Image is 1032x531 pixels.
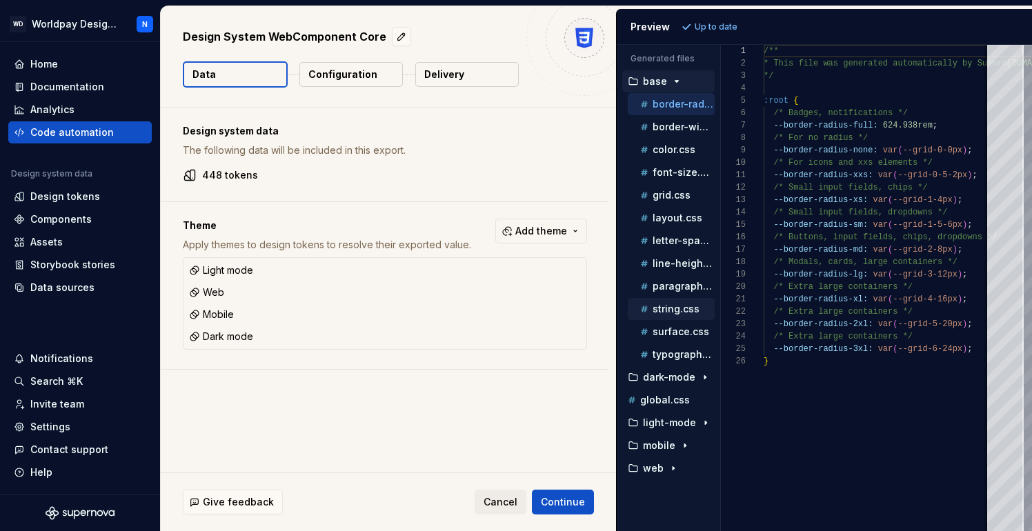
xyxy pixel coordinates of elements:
span: ( [888,270,893,279]
a: Components [8,208,152,230]
span: /* Buttons, input fields, chips, dropdowns */ [773,232,997,242]
p: layout.css [653,212,702,223]
div: Data sources [30,281,95,294]
button: string.css [628,301,715,317]
span: ( [893,344,897,354]
span: --border-radius-xl: [773,294,868,304]
div: 13 [721,194,746,206]
div: Invite team [30,397,84,411]
button: light-mode [622,415,715,430]
a: Code automation [8,121,152,143]
span: ) [967,170,972,180]
span: /* For icons and xxs elements */ [773,158,932,168]
p: mobile [643,440,675,451]
span: ( [888,220,893,230]
span: var [873,294,888,304]
a: Data sources [8,277,152,299]
span: ) [952,195,957,205]
div: 16 [721,231,746,243]
div: Settings [30,420,70,434]
div: 4 [721,82,746,94]
p: paragraph-spacing.css [653,281,715,292]
div: 2 [721,57,746,70]
div: Notifications [30,352,93,365]
p: 448 tokens [202,168,258,182]
p: web [643,463,664,474]
p: border-width.css [653,121,715,132]
p: string.css [653,303,699,314]
button: color.css [628,142,715,157]
p: color.css [653,144,695,155]
span: --border-radius-2xl: [773,319,873,329]
span: /* Badges, notifications */ [773,108,907,118]
button: base [622,74,715,89]
p: Up to date [695,21,737,32]
button: Delivery [415,62,519,87]
p: Delivery [424,68,464,81]
div: 20 [721,281,746,293]
div: Help [30,465,52,479]
span: --border-radius-sm: [773,220,868,230]
div: Search ⌘K [30,374,83,388]
span: ; [967,319,972,329]
a: Documentation [8,76,152,98]
div: 12 [721,181,746,194]
span: /* Extra large containers */ [773,332,913,341]
span: ( [893,170,897,180]
div: Worldpay Design System [32,17,120,31]
div: Design system data [11,168,92,179]
button: letter-spacing.css [628,233,715,248]
span: ; [957,245,962,254]
div: 5 [721,94,746,107]
span: /* Modals, cards, large containers */ [773,257,957,267]
p: Apply themes to design tokens to resolve their exported value. [183,238,471,252]
span: ) [952,245,957,254]
span: var [882,146,897,155]
span: ; [967,220,972,230]
div: Dark mode [189,330,253,343]
button: Add theme [495,219,587,243]
div: 14 [721,206,746,219]
span: /* Small input fields, chips */ [773,183,927,192]
span: Add theme [515,224,567,238]
div: 9 [721,144,746,157]
p: The following data will be included in this export. [183,143,587,157]
p: Design system data [183,124,587,138]
span: --border-radius-xxs: [773,170,873,180]
span: ; [962,294,967,304]
p: base [643,76,667,87]
span: { [793,96,798,106]
span: /* Extra large containers */ [773,282,913,292]
span: ; [932,121,937,130]
span: ) [957,270,962,279]
span: --border-radius-lg: [773,270,868,279]
span: --grid-1-4px [893,195,952,205]
p: Data [192,68,216,81]
span: --grid-6-24px [897,344,962,354]
button: Cancel [475,490,526,514]
div: 6 [721,107,746,119]
p: border-radius.css [653,99,715,110]
button: Data [183,61,288,88]
a: Design tokens [8,186,152,208]
p: surface.css [653,326,709,337]
span: Give feedback [203,495,274,509]
div: 15 [721,219,746,231]
span: ; [962,270,967,279]
span: 624.938rem [882,121,932,130]
span: var [873,220,888,230]
a: Home [8,53,152,75]
span: Continue [541,495,585,509]
span: :root [764,96,788,106]
button: Give feedback [183,490,283,514]
div: 17 [721,243,746,256]
button: WDWorldpay Design SystemN [3,9,157,39]
div: 23 [721,318,746,330]
span: ( [888,195,893,205]
span: var [877,170,893,180]
span: --border-radius-md: [773,245,868,254]
a: Settings [8,416,152,438]
p: Generated files [631,53,706,64]
div: Light mode [189,263,253,277]
button: typography.css [628,347,715,362]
